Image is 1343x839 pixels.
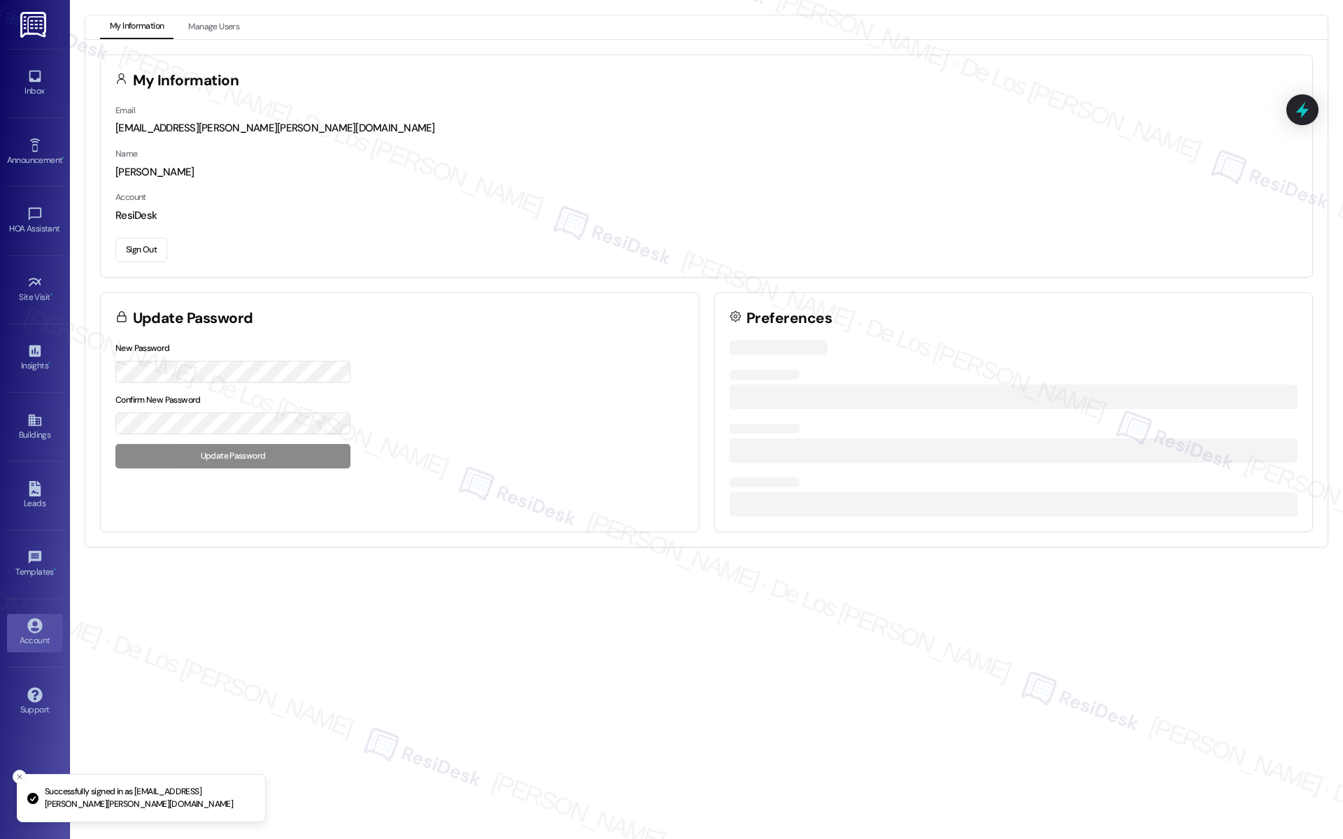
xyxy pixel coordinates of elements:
[115,394,201,406] label: Confirm New Password
[133,311,253,326] h3: Update Password
[13,770,27,784] button: Close toast
[115,165,1298,180] div: [PERSON_NAME]
[115,238,167,262] button: Sign Out
[115,343,170,354] label: New Password
[7,271,63,308] a: Site Visit •
[115,121,1298,136] div: [EMAIL_ADDRESS][PERSON_NAME][PERSON_NAME][DOMAIN_NAME]
[7,202,63,240] a: HOA Assistant
[62,153,64,163] span: •
[20,12,49,38] img: ResiDesk Logo
[7,545,63,583] a: Templates •
[7,339,63,377] a: Insights •
[7,64,63,102] a: Inbox
[7,477,63,515] a: Leads
[115,192,146,203] label: Account
[7,408,63,446] a: Buildings
[50,290,52,300] span: •
[115,208,1298,223] div: ResiDesk
[7,614,63,652] a: Account
[48,359,50,368] span: •
[133,73,239,88] h3: My Information
[746,311,832,326] h3: Preferences
[54,565,56,575] span: •
[45,786,254,810] p: Successfully signed in as [EMAIL_ADDRESS][PERSON_NAME][PERSON_NAME][DOMAIN_NAME]
[115,148,138,159] label: Name
[178,15,249,39] button: Manage Users
[100,15,173,39] button: My Information
[115,105,135,116] label: Email
[7,683,63,721] a: Support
